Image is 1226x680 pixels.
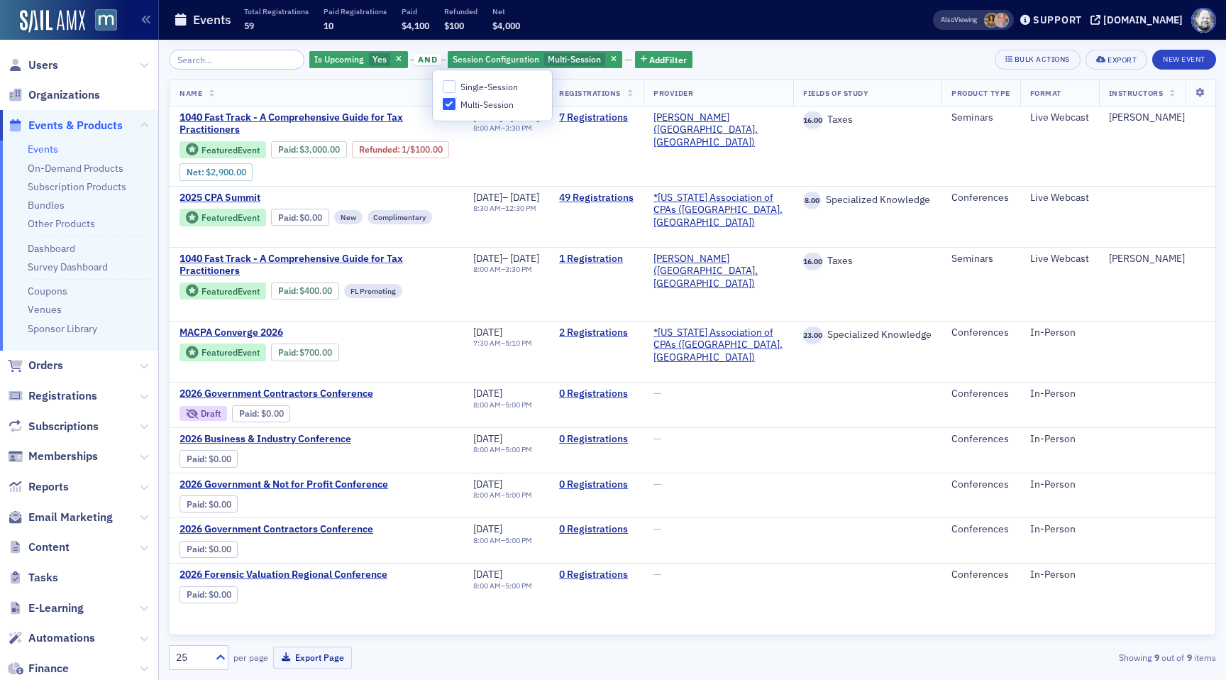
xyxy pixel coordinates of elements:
[28,601,84,616] span: E-Learning
[180,209,266,226] div: Featured Event
[28,570,58,586] span: Tasks
[473,192,540,204] div: –
[548,53,601,65] span: Multi-Session
[1015,55,1070,63] div: Bulk Actions
[28,358,63,373] span: Orders
[1030,327,1089,339] div: In-Person
[951,388,1010,400] div: Conferences
[278,144,300,155] span: :
[803,253,822,270] span: 16.00
[448,51,622,69] div: Multi-Session
[951,523,1010,536] div: Conferences
[444,20,464,31] span: $100
[653,432,661,445] span: —
[28,661,69,676] span: Finance
[473,124,540,133] div: –
[1030,388,1089,400] div: In-Person
[28,630,95,646] span: Automations
[187,544,204,554] a: Paid
[473,490,532,500] div: –
[473,123,501,133] time: 8:00 AM
[271,209,329,226] div: Paid: 51 - $0
[453,53,539,65] span: Session Configuration
[209,589,231,600] span: $0.00
[492,20,520,31] span: $4,000
[951,327,1010,339] div: Conferences
[28,479,69,495] span: Reports
[995,50,1081,70] button: Bulk Actions
[559,388,634,400] a: 0 Registrations
[28,419,99,434] span: Subscriptions
[951,253,1010,265] div: Seminars
[460,81,518,93] span: Single-Session
[28,87,100,103] span: Organizations
[20,10,85,33] a: SailAMX
[187,454,209,464] span: :
[180,344,266,361] div: Featured Event
[653,387,661,400] span: —
[473,326,502,339] span: [DATE]
[28,143,58,155] a: Events
[1033,13,1082,26] div: Support
[653,327,783,364] span: *Maryland Association of CPAs (Timonium, MD)
[1109,111,1185,124] a: [PERSON_NAME]
[473,445,532,454] div: –
[505,203,536,213] time: 12:30 PM
[803,192,821,209] span: 8.00
[187,499,204,510] a: Paid
[180,253,453,278] a: 1040 Fast Track - A Comprehensive Guide for Tax Practitioners
[473,252,502,265] span: [DATE]
[1030,478,1089,491] div: In-Person
[443,80,518,93] label: Single-Session
[187,589,204,600] a: Paid
[95,9,117,31] img: SailAMX
[334,210,363,224] div: New
[653,253,783,290] span: Werner-Rocca (Flourtown, PA)
[180,541,238,558] div: Paid: 0 - $0
[443,98,455,111] input: Multi-Session
[653,327,783,364] a: *[US_STATE] Association of CPAs ([GEOGRAPHIC_DATA], [GEOGRAPHIC_DATA])
[444,6,477,16] p: Refunded
[28,449,98,464] span: Memberships
[180,327,453,339] a: MACPA Converge 2026
[201,349,260,356] div: Featured Event
[187,167,206,177] span: Net :
[505,444,532,454] time: 5:00 PM
[180,192,418,204] span: 2025 CPA Summit
[635,51,693,69] button: AddFilter
[28,303,62,316] a: Venues
[180,111,453,136] a: 1040 Fast Track - A Comprehensive Guide for Tax Practitioners
[180,569,418,581] a: 2026 Forensic Valuation Regional Conference
[8,118,123,133] a: Events & Products
[169,50,304,70] input: Search…
[187,589,209,600] span: :
[1030,523,1089,536] div: In-Person
[1030,88,1061,98] span: Format
[559,111,634,124] a: 7 Registrations
[239,408,261,419] span: :
[473,265,540,274] div: –
[8,479,69,495] a: Reports
[271,141,347,158] div: Paid: 11 - $300000
[473,522,502,535] span: [DATE]
[180,478,418,491] span: 2026 Government & Not for Profit Conference
[28,510,113,525] span: Email Marketing
[653,111,783,149] a: [PERSON_NAME] ([GEOGRAPHIC_DATA], [GEOGRAPHIC_DATA])
[473,203,501,213] time: 8:30 AM
[344,284,402,298] div: FL Promoting
[28,162,123,175] a: On-Demand Products
[649,53,687,66] span: Add Filter
[559,88,621,98] span: Registrations
[822,255,853,268] span: Taxes
[180,88,202,98] span: Name
[28,261,108,273] a: Survey Dashboard
[1090,15,1188,25] button: [DOMAIN_NAME]
[372,53,387,65] span: Yes
[653,522,661,535] span: —
[460,99,514,111] span: Multi-Session
[822,114,853,126] span: Taxes
[822,329,932,341] span: Specialized Knowledge
[951,569,1010,581] div: Conferences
